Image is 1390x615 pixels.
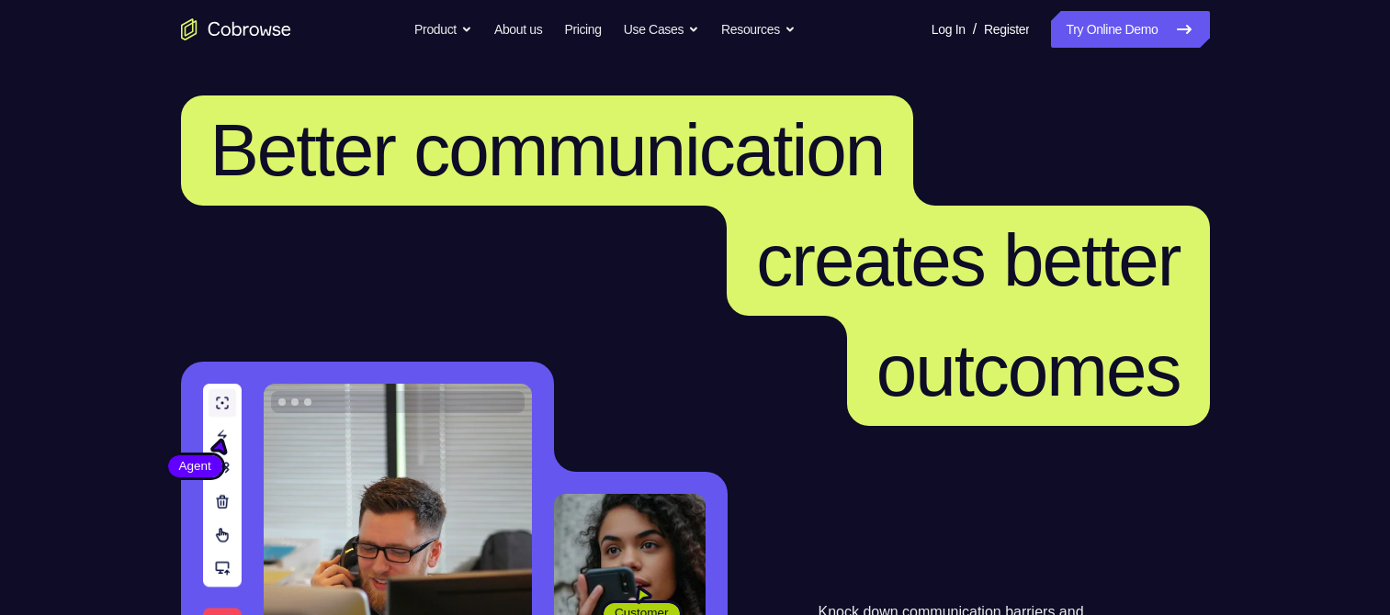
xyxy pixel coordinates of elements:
[624,11,699,48] button: Use Cases
[973,18,977,40] span: /
[932,11,966,48] a: Log In
[756,219,1180,301] span: creates better
[564,11,601,48] a: Pricing
[721,11,796,48] button: Resources
[181,18,291,40] a: Go to the home page
[1051,11,1209,48] a: Try Online Demo
[984,11,1029,48] a: Register
[210,109,885,191] span: Better communication
[414,11,472,48] button: Product
[494,11,542,48] a: About us
[168,457,222,475] span: Agent
[876,330,1181,411] span: outcomes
